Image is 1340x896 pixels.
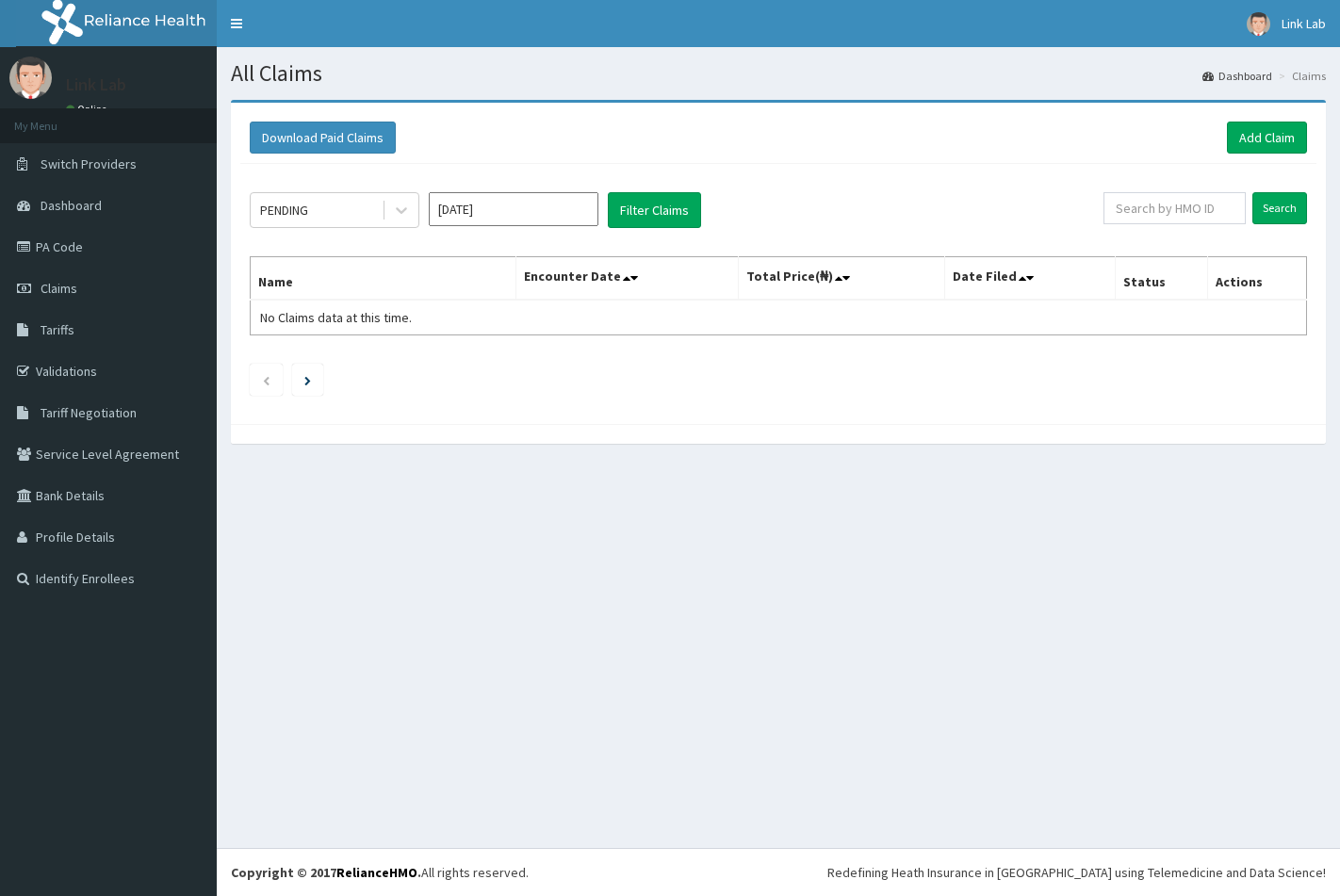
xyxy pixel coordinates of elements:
a: Previous page [262,371,270,388]
img: User Image [1247,12,1270,36]
span: Tariff Negotiation [41,404,137,421]
span: Switch Providers [41,155,137,172]
th: Actions [1207,257,1306,301]
button: Filter Claims [608,192,701,228]
th: Total Price(₦) [739,257,945,301]
span: Tariffs [41,321,74,338]
a: Add Claim [1227,122,1307,154]
a: RelianceHMO [336,864,417,881]
a: Next page [304,371,311,388]
th: Status [1116,257,1208,301]
img: User Image [9,57,52,99]
a: Online [66,103,111,116]
h1: All Claims [231,61,1326,86]
a: Dashboard [1202,68,1272,84]
footer: All rights reserved. [217,848,1340,896]
strong: Copyright © 2017 . [231,864,421,881]
span: No Claims data at this time. [260,309,412,326]
span: Link Lab [1282,15,1326,32]
th: Date Filed [945,257,1116,301]
span: Dashboard [41,197,102,214]
span: Claims [41,280,77,297]
button: Download Paid Claims [250,122,396,154]
div: Redefining Heath Insurance in [GEOGRAPHIC_DATA] using Telemedicine and Data Science! [827,863,1326,882]
p: Link Lab [66,76,126,93]
th: Name [251,257,516,301]
input: Search by HMO ID [1103,192,1246,224]
li: Claims [1274,68,1326,84]
div: PENDING [260,201,308,220]
input: Search [1252,192,1307,224]
th: Encounter Date [516,257,739,301]
input: Select Month and Year [429,192,598,226]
